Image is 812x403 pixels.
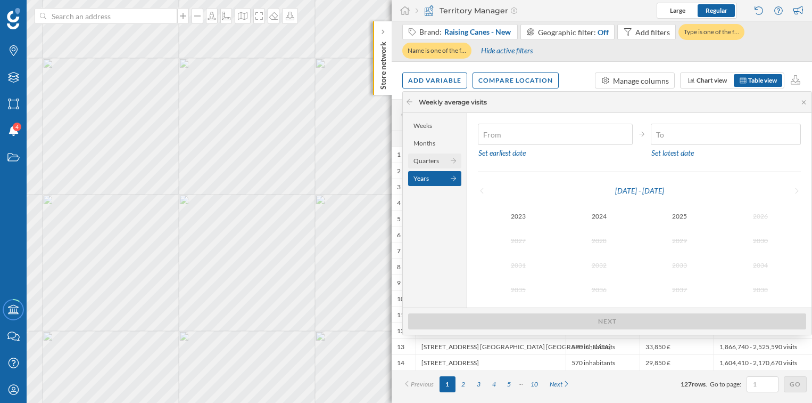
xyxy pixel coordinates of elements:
[397,199,401,207] div: 4
[397,327,404,335] div: 12
[478,234,559,248] button: 2027
[750,379,775,390] input: 1
[416,338,566,354] div: [STREET_ADDRESS] [GEOGRAPHIC_DATA] [GEOGRAPHIC_DATA]
[613,75,669,86] div: Manage columns
[598,27,609,38] div: Off
[692,380,706,388] span: rows
[714,338,812,354] div: 1,866,740 - 2,525,590 visits
[640,283,720,297] button: 2037
[397,231,401,239] div: 6
[397,110,410,120] span: #
[408,136,461,151] div: Months
[640,234,720,248] button: 2029
[397,311,404,319] div: 11
[478,283,559,297] button: 2035
[408,171,461,186] div: Years
[408,118,461,133] div: Weeks
[475,42,538,60] div: Hide active filters
[424,5,434,16] img: territory-manager.svg
[640,259,720,272] button: 2033
[397,359,404,367] div: 14
[566,338,640,354] div: 580 inhabitants
[678,24,744,40] div: Type is one of the f…
[402,43,471,59] div: Name is one of the f…
[397,247,401,255] div: 7
[397,279,401,287] div: 9
[397,183,401,191] div: 3
[710,380,741,389] span: Go to page:
[478,209,559,223] button: 2023
[706,6,727,14] span: Regular
[397,295,404,303] div: 10
[640,354,714,370] div: 29,850 £
[714,354,812,370] div: 1,604,410 - 2,170,670 visits
[559,259,640,272] button: 2032
[640,209,720,223] button: 2025
[397,215,401,223] div: 5
[444,27,511,37] span: Raising Canes - New
[416,354,566,370] div: [STREET_ADDRESS]
[748,76,777,84] span: Table view
[720,283,801,297] button: 2038
[7,8,20,29] img: Geoblink Logo
[22,7,61,17] span: Support
[697,76,727,84] span: Chart view
[416,5,517,16] div: Territory Manager
[397,263,401,271] div: 8
[720,259,801,272] button: 2034
[566,354,640,370] div: 570 inhabitants
[397,343,404,351] div: 13
[397,167,401,175] div: 2
[559,283,640,297] button: 2036
[670,6,685,14] span: Large
[478,259,559,272] button: 2031
[720,234,801,248] button: 2030
[559,209,640,223] button: 2024
[635,27,670,38] div: Add filters
[419,98,487,107] div: Weekly average visits
[538,28,596,37] span: Geographic filter:
[15,122,19,132] span: 4
[720,209,801,223] button: 2026
[640,338,714,354] div: 33,850 £
[408,154,461,168] div: Quarters
[681,380,692,388] span: 127
[419,27,512,37] div: Brand:
[378,37,388,90] p: Store network
[559,234,640,248] button: 2028
[706,380,707,388] span: .
[397,150,401,159] div: 1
